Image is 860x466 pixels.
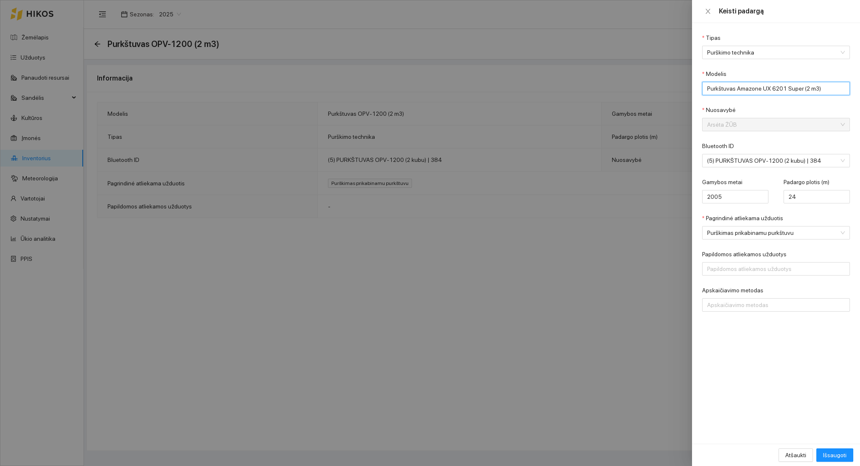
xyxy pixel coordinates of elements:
[707,154,833,167] span: (5) PURKŠTUVAS OPV-1200 (2 kubu) | 384
[702,34,721,42] label: Tipas
[816,448,853,462] button: Išsaugoti
[702,70,726,78] label: Modelis
[702,286,763,295] label: Apskaičiavimo metodas
[779,448,813,462] button: Atšaukti
[702,178,742,187] label: Gamybos metai
[702,82,850,95] input: Modelis
[702,106,736,115] label: Nuosavybė
[702,214,783,223] label: Pagrindinė atliekama užduotis
[705,8,711,15] span: close
[702,8,714,16] button: Close
[702,190,768,203] input: Gamybos metai
[702,250,787,259] label: Papildomos atliekamos užduotys
[784,178,829,187] label: Padargo plotis (m)
[719,7,850,16] div: Keisti padargą
[784,190,850,203] input: Padargo plotis (m)
[785,450,806,460] span: Atšaukti
[702,142,734,151] label: Bluetooth ID
[707,226,833,239] span: Purškimas prikabinamu purkštuvu
[707,118,833,131] span: Arsėta ŽŪB
[823,450,847,460] span: Išsaugoti
[707,46,833,59] span: Purškimo technika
